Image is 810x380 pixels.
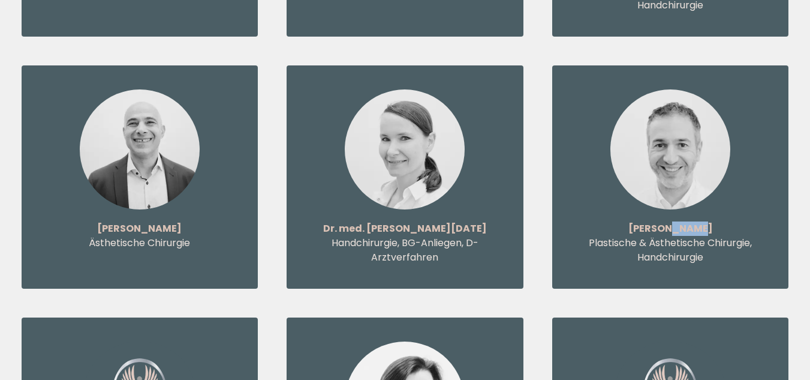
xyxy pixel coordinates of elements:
[345,89,465,210] img: Dr. med. Susanne Freitag - Handchirurgie, BG-Anliegen, D-Arztverfahren
[610,89,730,210] img: Moritz Brill - Plastische & Ästhetische Chirurgie, Handchirurgie
[323,222,487,235] strong: Dr. med. [PERSON_NAME][DATE]
[576,222,765,236] p: [PERSON_NAME]
[80,89,200,210] img: Hassan Azi - Ästhetische Chirurgie
[576,236,765,265] p: Plastische & Ästhetische Chirurgie, Handchirurgie
[46,236,234,250] p: Ästhetische Chirurgie
[46,222,234,236] p: [PERSON_NAME]
[311,236,499,265] p: Handchirurgie, BG-Anliegen, D-Arztverfahren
